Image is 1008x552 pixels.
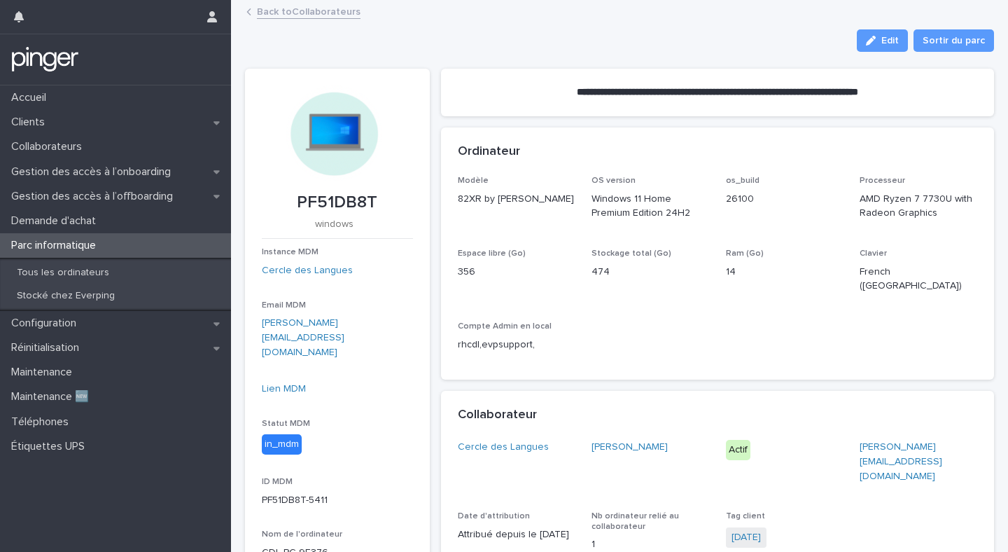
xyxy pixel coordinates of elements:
[262,384,306,394] a: Lien MDM
[6,366,83,379] p: Maintenance
[860,177,905,185] span: Processeur
[262,219,407,230] p: windows
[257,3,360,19] a: Back toCollaborateurs
[881,36,899,46] span: Edit
[262,478,293,486] span: ID MDM
[458,249,526,258] span: Espace libre (Go)
[458,527,575,542] p: Attribué depuis le [DATE]
[857,29,908,52] button: Edit
[6,165,182,179] p: Gestion des accès à l’onboarding
[262,301,306,310] span: Email MDM
[458,338,575,352] p: rhcdl,evpsupport,
[591,177,636,185] span: OS version
[458,177,489,185] span: Modèle
[262,248,318,256] span: Instance MDM
[6,116,56,129] p: Clients
[591,512,679,530] span: Nb ordinateur relié au collaborateur
[6,91,57,104] p: Accueil
[458,322,552,331] span: Compte Admin en local
[6,214,107,228] p: Demande d'achat
[591,265,709,280] p: 474
[726,512,765,520] span: Tag client
[458,440,549,455] a: Cercle des Langues
[6,341,90,354] p: Réinitialisation
[6,190,184,203] p: Gestion des accès à l’offboarding
[458,192,575,207] p: 82XR by [PERSON_NAME]
[262,493,413,508] p: PF51DB8T-5411
[726,265,843,280] p: 14
[458,408,537,423] h2: Collaborateur
[262,420,310,428] span: Statut MDM
[458,265,575,280] p: 356
[860,442,942,481] a: [PERSON_NAME][EMAIL_ADDRESS][DOMAIN_NAME]
[11,46,79,74] img: mTgBEunGTSyRkCgitkcU
[860,192,977,221] p: AMD Ryzen 7 7730U with Radeon Graphics
[591,249,671,258] span: Stockage total (Go)
[458,512,530,520] span: Date d'attribution
[6,140,93,153] p: Collaborateurs
[726,177,759,185] span: os_build
[6,415,80,429] p: Téléphones
[6,239,107,252] p: Parc informatique
[6,317,87,330] p: Configuration
[731,530,761,545] a: [DATE]
[262,434,302,455] div: in_mdm
[726,440,750,460] div: Actif
[262,263,353,278] a: Cercle des Langues
[6,290,126,302] p: Stocké chez Everping
[913,29,994,52] button: Sortir du parc
[262,318,344,357] a: [PERSON_NAME][EMAIL_ADDRESS][DOMAIN_NAME]
[860,265,977,294] p: French ([GEOGRAPHIC_DATA])
[726,192,843,207] p: 26100
[6,267,120,279] p: Tous les ordinateurs
[591,537,709,552] p: 1
[6,440,96,453] p: Étiquettes UPS
[591,440,668,455] a: [PERSON_NAME]
[262,193,413,213] p: PF51DB8T
[262,530,342,539] span: Nom de l'ordinateur
[6,390,100,403] p: Maintenance 🆕
[591,192,709,221] p: Windows 11 Home Premium Edition 24H2
[726,249,764,258] span: Ram (Go)
[860,249,887,258] span: Clavier
[458,144,520,160] h2: Ordinateur
[923,34,985,48] span: Sortir du parc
